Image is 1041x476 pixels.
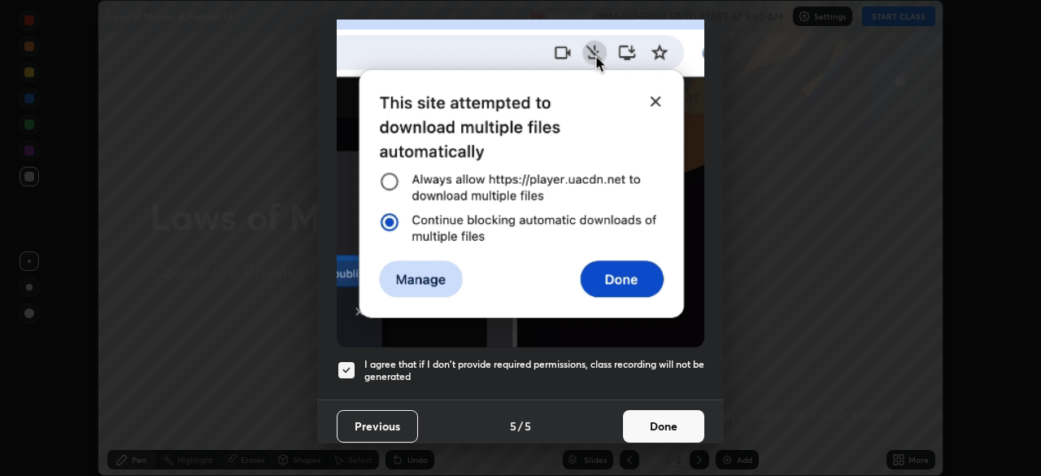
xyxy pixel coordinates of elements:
h4: / [518,417,523,435]
button: Done [623,410,704,443]
h5: I agree that if I don't provide required permissions, class recording will not be generated [364,358,704,383]
h4: 5 [525,417,531,435]
h4: 5 [510,417,516,435]
button: Previous [337,410,418,443]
